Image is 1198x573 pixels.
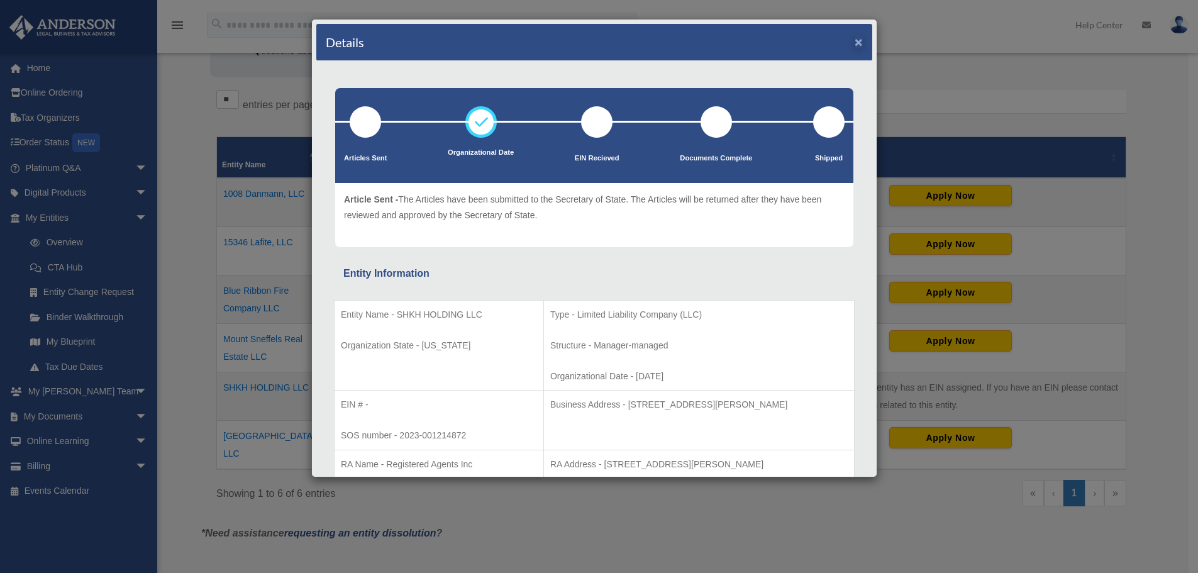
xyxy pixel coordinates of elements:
p: RA Address - [STREET_ADDRESS][PERSON_NAME] [550,457,848,472]
p: Type - Limited Liability Company (LLC) [550,307,848,323]
p: The Articles have been submitted to the Secretary of State. The Articles will be returned after t... [344,192,845,223]
span: Article Sent - [344,194,398,204]
p: Organizational Date [448,147,514,159]
button: × [855,35,863,48]
p: RA Name - Registered Agents Inc [341,457,537,472]
p: Structure - Manager-managed [550,338,848,353]
p: Organizational Date - [DATE] [550,369,848,384]
p: Documents Complete [680,152,752,165]
p: EIN Recieved [575,152,619,165]
h4: Details [326,33,364,51]
p: Articles Sent [344,152,387,165]
p: Shipped [813,152,845,165]
p: Entity Name - SHKH HOLDING LLC [341,307,537,323]
p: EIN # - [341,397,537,413]
p: SOS number - 2023-001214872 [341,428,537,443]
p: Organization State - [US_STATE] [341,338,537,353]
div: Entity Information [343,265,845,282]
p: Business Address - [STREET_ADDRESS][PERSON_NAME] [550,397,848,413]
